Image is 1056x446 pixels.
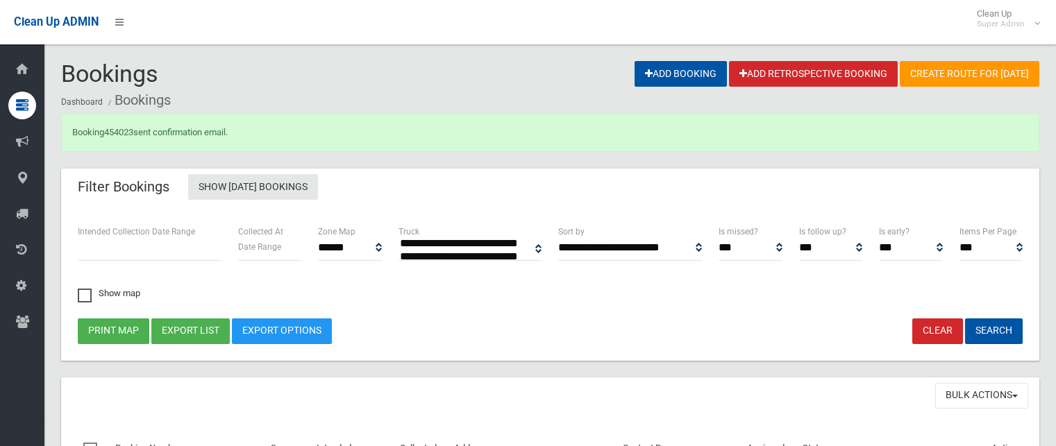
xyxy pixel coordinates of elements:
[935,383,1028,409] button: Bulk Actions
[188,174,318,200] a: Show [DATE] Bookings
[729,61,898,87] a: Add Retrospective Booking
[61,60,158,87] span: Bookings
[977,19,1025,29] small: Super Admin
[151,318,230,344] button: Export list
[105,87,171,113] li: Bookings
[399,224,419,239] label: Truck
[970,8,1039,29] span: Clean Up
[61,173,186,200] header: Filter Bookings
[965,318,1023,344] button: Search
[900,61,1039,87] a: Create route for [DATE]
[78,289,140,298] span: Show map
[14,15,99,28] span: Clean Up ADMIN
[635,61,727,87] a: Add Booking
[232,318,332,344] a: Export Options
[61,97,103,107] a: Dashboard
[104,127,133,137] a: 454023
[78,318,149,344] button: Print map
[61,113,1039,152] div: Booking sent confirmation email.
[912,318,963,344] a: Clear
